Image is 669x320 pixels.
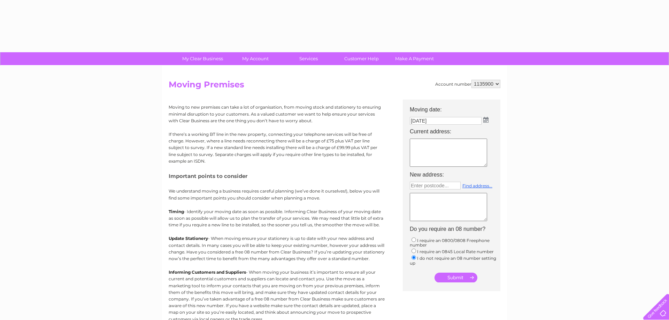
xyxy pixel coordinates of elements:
img: ... [483,117,489,123]
h5: Important points to consider [169,173,385,179]
b: Update Stationery [169,236,208,241]
a: My Account [227,52,284,65]
a: Services [280,52,337,65]
a: Find address... [462,183,492,188]
p: - When moving ensure your stationery is up to date with your new address and contact details. In ... [169,235,385,262]
a: My Clear Business [174,52,231,65]
th: New address: [406,170,504,180]
h2: Moving Premises [169,80,500,93]
a: Customer Help [333,52,390,65]
p: We understand moving a business requires careful planning (we’ve done it ourselves!), below you w... [169,188,385,201]
td: I require an 0800/0808 Freephone number I require an 0845 Local Rate number I do not require an 0... [406,235,504,267]
b: Timing [169,209,184,214]
input: Submit [435,273,477,282]
p: - Identify your moving date as soon as possible. Informing Clear Business of your moving date as ... [169,208,385,228]
div: Account number [435,80,500,88]
th: Moving date: [406,100,504,115]
a: Make A Payment [386,52,443,65]
b: Informing Customers and Suppliers [169,270,246,275]
p: Moving to new premises can take a lot of organisation, from moving stock and stationery to ensuri... [169,104,385,124]
th: Current address: [406,126,504,137]
th: Do you require an 08 number? [406,224,504,234]
p: If there’s a working BT line in the new property, connecting your telephone services will be free... [169,131,385,164]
